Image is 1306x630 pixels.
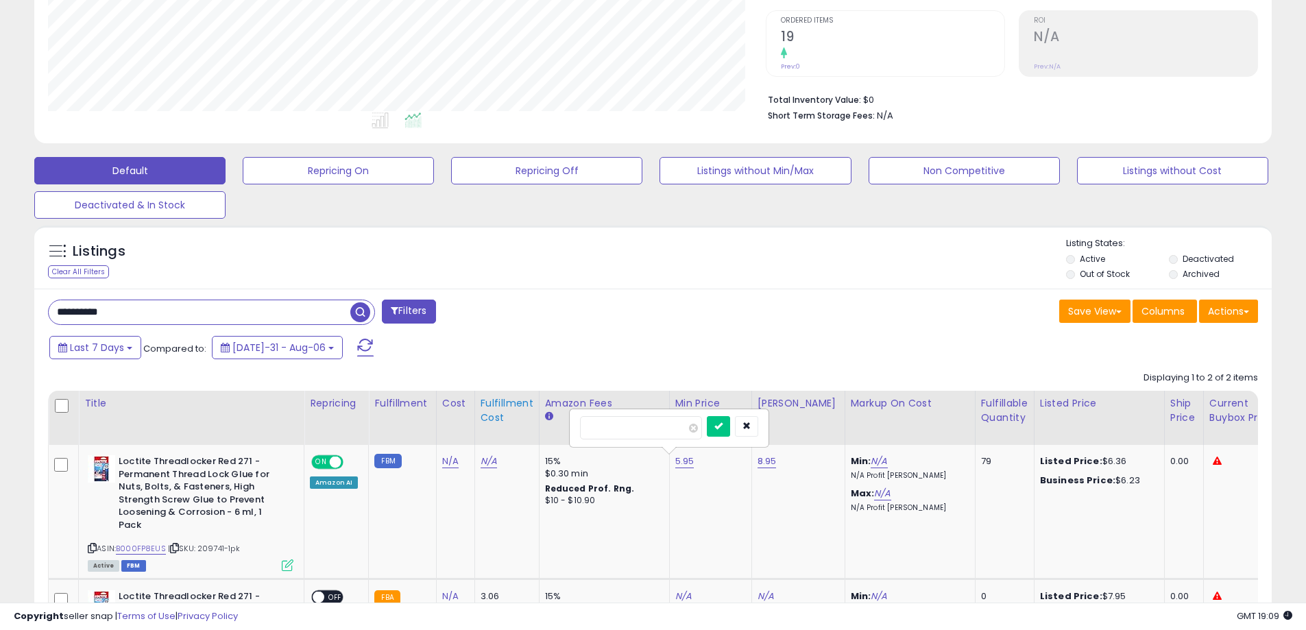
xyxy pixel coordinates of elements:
span: All listings currently available for purchase on Amazon [88,560,119,572]
b: Business Price: [1040,474,1115,487]
small: Prev: N/A [1034,62,1061,71]
b: Listed Price: [1040,455,1102,468]
div: Current Buybox Price [1209,396,1280,425]
p: N/A Profit [PERSON_NAME] [851,503,965,513]
b: Min: [851,455,871,468]
div: Markup on Cost [851,396,969,411]
div: $10 - $10.90 [545,495,659,507]
b: Max: [851,487,875,500]
span: OFF [341,457,363,468]
div: [PERSON_NAME] [758,396,839,411]
b: Total Inventory Value: [768,94,861,106]
h5: Listings [73,242,125,261]
div: Listed Price [1040,396,1159,411]
b: Loctite Threadlocker Red 271 - Permanent Thread Lock Glue for Nuts, Bolts, & Fasteners, High Stre... [119,455,285,535]
div: Fulfillment [374,396,430,411]
label: Active [1080,253,1105,265]
div: $6.23 [1040,474,1154,487]
img: 41EpldpXP5L._SL40_.jpg [88,455,115,483]
div: Displaying 1 to 2 of 2 items [1144,372,1258,385]
label: Deactivated [1183,253,1234,265]
div: Fulfillment Cost [481,396,533,425]
span: | SKU: 209741-1pk [168,543,240,554]
div: Min Price [675,396,746,411]
th: The percentage added to the cost of goods (COGS) that forms the calculator for Min & Max prices. [845,391,975,445]
span: FBM [121,560,146,572]
button: Last 7 Days [49,336,141,359]
span: Columns [1141,304,1185,318]
div: 79 [981,455,1024,468]
button: Repricing On [243,157,434,184]
div: Ship Price [1170,396,1198,425]
span: N/A [877,109,893,122]
div: Title [84,396,298,411]
div: Amazon AI [310,476,358,489]
a: 5.95 [675,455,694,468]
b: Short Term Storage Fees: [768,110,875,121]
div: Cost [442,396,469,411]
h2: 19 [781,29,1004,47]
a: N/A [442,455,459,468]
a: Terms of Use [117,609,176,622]
button: Non Competitive [869,157,1060,184]
span: 2025-08-14 19:09 GMT [1237,609,1292,622]
button: Repricing Off [451,157,642,184]
span: ROI [1034,17,1257,25]
a: Privacy Policy [178,609,238,622]
button: Actions [1199,300,1258,323]
p: Listing States: [1066,237,1272,250]
button: Save View [1059,300,1130,323]
div: Clear All Filters [48,265,109,278]
label: Out of Stock [1080,268,1130,280]
p: N/A Profit [PERSON_NAME] [851,471,965,481]
div: 0.00 [1170,455,1193,468]
label: Archived [1183,268,1220,280]
a: B000FP8EUS [116,543,166,555]
div: Amazon Fees [545,396,664,411]
strong: Copyright [14,609,64,622]
small: Amazon Fees. [545,411,553,423]
small: FBM [374,454,401,468]
div: $6.36 [1040,455,1154,468]
b: Reduced Prof. Rng. [545,483,635,494]
button: Listings without Min/Max [660,157,851,184]
small: Prev: 0 [781,62,800,71]
li: $0 [768,90,1248,107]
button: Listings without Cost [1077,157,1268,184]
button: Filters [382,300,435,324]
div: seller snap | | [14,610,238,623]
div: Fulfillable Quantity [981,396,1028,425]
button: Columns [1133,300,1197,323]
a: N/A [871,455,887,468]
span: ON [313,457,330,468]
div: ASIN: [88,455,293,570]
button: [DATE]-31 - Aug-06 [212,336,343,359]
button: Deactivated & In Stock [34,191,226,219]
span: [DATE]-31 - Aug-06 [232,341,326,354]
a: N/A [481,455,497,468]
a: 8.95 [758,455,777,468]
span: Last 7 Days [70,341,124,354]
h2: N/A [1034,29,1257,47]
span: Ordered Items [781,17,1004,25]
div: Repricing [310,396,363,411]
div: 15% [545,455,659,468]
button: Default [34,157,226,184]
a: N/A [874,487,891,500]
span: Compared to: [143,342,206,355]
div: $0.30 min [545,468,659,480]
